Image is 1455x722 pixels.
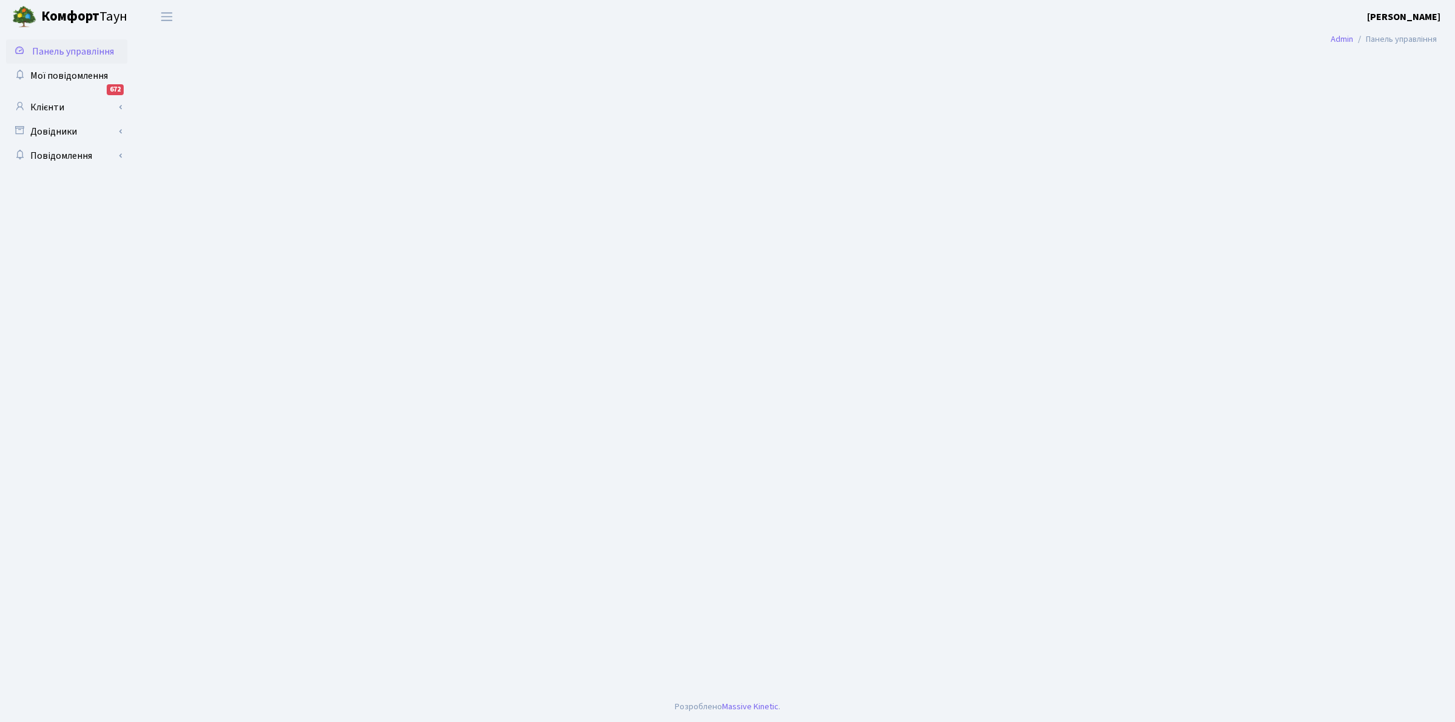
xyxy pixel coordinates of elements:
button: Переключити навігацію [152,7,182,27]
a: Панель управління [6,39,127,64]
a: Клієнти [6,95,127,119]
a: Повідомлення [6,144,127,168]
span: Панель управління [32,45,114,58]
li: Панель управління [1353,33,1437,46]
a: Мої повідомлення672 [6,64,127,88]
span: Таун [41,7,127,27]
a: Довідники [6,119,127,144]
div: 672 [107,84,124,95]
div: Розроблено . [675,700,780,714]
a: [PERSON_NAME] [1367,10,1440,24]
b: Комфорт [41,7,99,26]
a: Massive Kinetic [722,700,778,713]
span: Мої повідомлення [30,69,108,82]
img: logo.png [12,5,36,29]
nav: breadcrumb [1313,27,1455,52]
a: Admin [1331,33,1353,45]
